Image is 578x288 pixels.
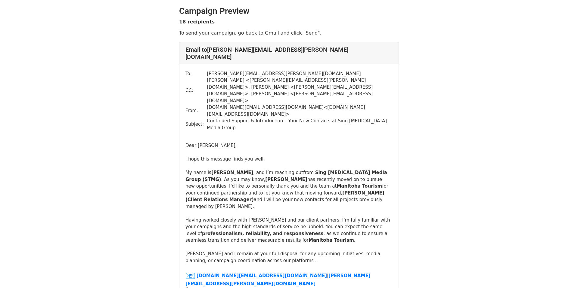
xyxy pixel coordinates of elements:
[185,273,371,286] a: [PERSON_NAME][EMAIL_ADDRESS][PERSON_NAME][DOMAIN_NAME]
[185,77,207,104] td: CC:
[202,231,324,236] strong: professionalism, reliability, and responsiveness
[197,273,327,278] a: [DOMAIN_NAME][EMAIL_ADDRESS][DOMAIN_NAME]
[303,170,314,175] span: from
[179,30,399,36] p: To send your campaign, go back to Gmail and click "Send".
[185,142,393,149] div: Dear [PERSON_NAME],
[207,77,393,104] td: [PERSON_NAME] < [PERSON_NAME][EMAIL_ADDRESS][PERSON_NAME][DOMAIN_NAME] >, [PERSON_NAME] < [PERSON...
[337,183,382,189] b: Manitoba Tourism
[185,104,207,118] td: From:
[207,118,393,131] td: Continued Support & Introduction – Your New Contacts at Sing [MEDICAL_DATA] Media Group
[309,237,354,243] b: Manitoba Tourism
[185,156,393,163] div: I hope this message finds you well.
[207,104,393,118] td: [DOMAIN_NAME][EMAIL_ADDRESS][DOMAIN_NAME] < [DOMAIN_NAME][EMAIL_ADDRESS][DOMAIN_NAME] >
[185,217,393,244] div: Having worked closely with [PERSON_NAME] and our client partners, I’m fully familiar with your ca...
[185,169,393,210] div: My name is , and I’m reaching out . As you may know, has recently moved on to pursue new opportun...
[185,46,393,60] h4: Email to [PERSON_NAME][EMAIL_ADDRESS][PERSON_NAME][DOMAIN_NAME]
[185,271,195,280] img: 📧
[211,170,253,175] strong: [PERSON_NAME]
[179,6,399,16] h2: Campaign Preview
[185,250,393,264] div: [PERSON_NAME] and I remain at your full disposal for any upcoming initiatives, media planning, or...
[185,271,393,287] div: |
[265,177,307,182] strong: [PERSON_NAME]
[207,70,393,77] td: [PERSON_NAME][EMAIL_ADDRESS][PERSON_NAME][DOMAIN_NAME]
[179,19,215,25] strong: 18 recipients
[185,118,207,131] td: Subject:
[185,70,207,77] td: To:
[185,190,384,203] strong: [PERSON_NAME] (Client Relations Manager)
[185,170,387,182] strong: Sing [MEDICAL_DATA] Media Group (STMG)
